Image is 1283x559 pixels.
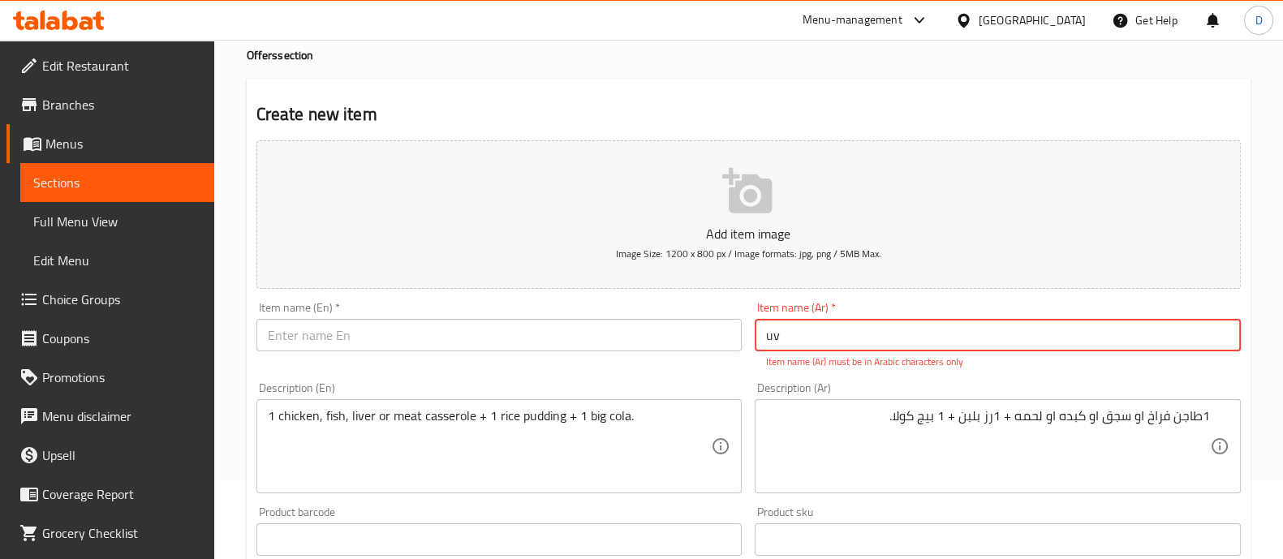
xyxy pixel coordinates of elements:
p: Add item image [282,224,1216,243]
span: Full Menu View [33,212,201,231]
span: Coupons [42,329,201,348]
a: Promotions [6,358,214,397]
a: Edit Menu [20,241,214,280]
span: Edit Menu [33,251,201,270]
a: Full Menu View [20,202,214,241]
span: Edit Restaurant [42,56,201,75]
h2: Create new item [256,102,1241,127]
a: Grocery Checklist [6,514,214,553]
span: Grocery Checklist [42,523,201,543]
a: Upsell [6,436,214,475]
span: Menus [45,134,201,153]
a: Choice Groups [6,280,214,319]
input: Please enter product barcode [256,523,743,556]
span: Choice Groups [42,290,201,309]
input: Please enter product sku [755,523,1241,556]
button: Add item imageImage Size: 1200 x 800 px / Image formats: jpg, png / 5MB Max. [256,140,1241,289]
a: Coupons [6,319,214,358]
span: Sections [33,173,201,192]
a: Branches [6,85,214,124]
p: Item name (Ar) must be in Arabic characters only [766,355,1229,369]
a: Sections [20,163,214,202]
a: Coverage Report [6,475,214,514]
a: Menus [6,124,214,163]
input: Enter name En [256,319,743,351]
input: Enter name Ar [755,319,1241,351]
textarea: 1 chicken, fish, liver or meat casserole + 1 rice pudding + 1 big cola. [268,408,712,485]
span: Branches [42,95,201,114]
textarea: 1طاجن فراخ او سجق او كبده او لحمه + 1رز بلبن + 1 بيج كولا. [766,408,1210,485]
h4: Offers section [247,47,1251,63]
a: Menu disclaimer [6,397,214,436]
span: Promotions [42,368,201,387]
div: Menu-management [803,11,902,30]
span: Upsell [42,445,201,465]
span: Menu disclaimer [42,406,201,426]
span: Coverage Report [42,484,201,504]
span: Image Size: 1200 x 800 px / Image formats: jpg, png / 5MB Max. [616,244,881,263]
div: [GEOGRAPHIC_DATA] [979,11,1086,29]
a: Edit Restaurant [6,46,214,85]
span: D [1255,11,1262,29]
